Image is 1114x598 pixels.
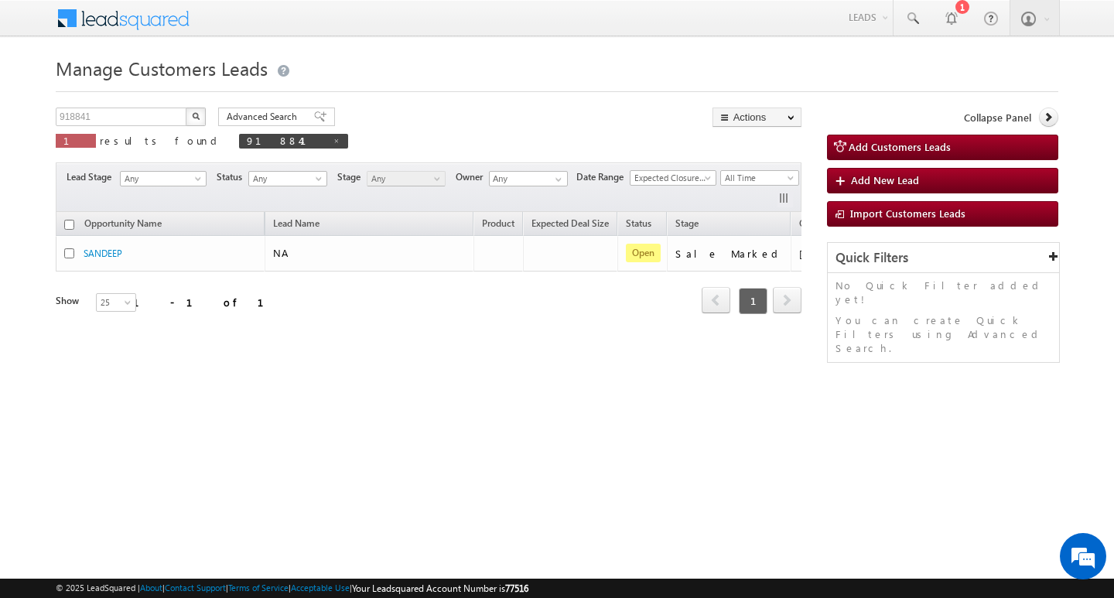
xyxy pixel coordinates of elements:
[849,140,951,153] span: Add Customers Leads
[828,243,1059,273] div: Quick Filters
[96,293,136,312] a: 25
[489,171,568,186] input: Type to Search
[482,217,514,229] span: Product
[121,172,201,186] span: Any
[702,287,730,313] span: prev
[247,134,325,147] span: 918841
[67,170,118,184] span: Lead Stage
[721,171,794,185] span: All Time
[56,56,268,80] span: Manage Customers Leads
[64,220,74,230] input: Check all records
[227,110,302,124] span: Advanced Search
[63,134,88,147] span: 1
[799,217,826,229] span: Owner
[618,215,659,235] a: Status
[217,170,248,184] span: Status
[773,289,801,313] a: next
[531,217,609,229] span: Expected Deal Size
[576,170,630,184] span: Date Range
[505,583,528,594] span: 77516
[835,278,1051,306] p: No Quick Filter added yet!
[835,313,1051,355] p: You can create Quick Filters using Advanced Search.
[367,172,441,186] span: Any
[291,583,350,593] a: Acceptable Use
[120,171,207,186] a: Any
[273,246,285,259] span: NA
[850,207,965,220] span: Import Customers Leads
[630,171,711,185] span: Expected Closure Date
[265,215,327,235] span: Lead Name
[851,173,919,186] span: Add New Lead
[675,217,699,229] span: Stage
[773,287,801,313] span: next
[249,172,323,186] span: Any
[702,289,730,313] a: prev
[367,171,446,186] a: Any
[140,583,162,593] a: About
[456,170,489,184] span: Owner
[84,248,122,259] a: SANDEEP
[524,215,617,235] a: Expected Deal Size
[165,583,226,593] a: Contact Support
[192,112,200,120] img: Search
[248,171,327,186] a: Any
[712,108,801,127] button: Actions
[720,170,799,186] a: All Time
[739,288,767,314] span: 1
[56,294,84,308] div: Show
[547,172,566,187] a: Show All Items
[84,217,162,229] span: Opportunity Name
[228,583,289,593] a: Terms of Service
[97,296,138,309] span: 25
[100,134,223,147] span: results found
[626,244,661,262] span: Open
[675,247,784,261] div: Sale Marked
[77,215,169,235] a: Opportunity Name
[133,293,282,311] div: 1 - 1 of 1
[56,581,528,596] span: © 2025 LeadSquared | | | | |
[337,170,367,184] span: Stage
[799,247,900,261] div: [PERSON_NAME]
[964,111,1031,125] span: Collapse Panel
[352,583,528,594] span: Your Leadsquared Account Number is
[630,170,716,186] a: Expected Closure Date
[668,215,706,235] a: Stage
